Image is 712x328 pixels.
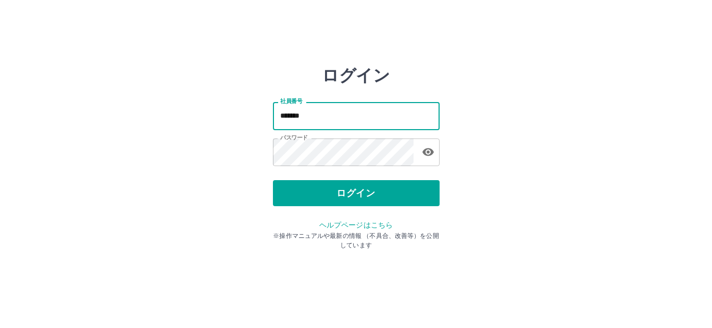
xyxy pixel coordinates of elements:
label: 社員番号 [280,97,302,105]
h2: ログイン [322,66,390,85]
button: ログイン [273,180,440,206]
p: ※操作マニュアルや最新の情報 （不具合、改善等）を公開しています [273,231,440,250]
label: パスワード [280,134,308,142]
a: ヘルプページはこちら [319,221,393,229]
